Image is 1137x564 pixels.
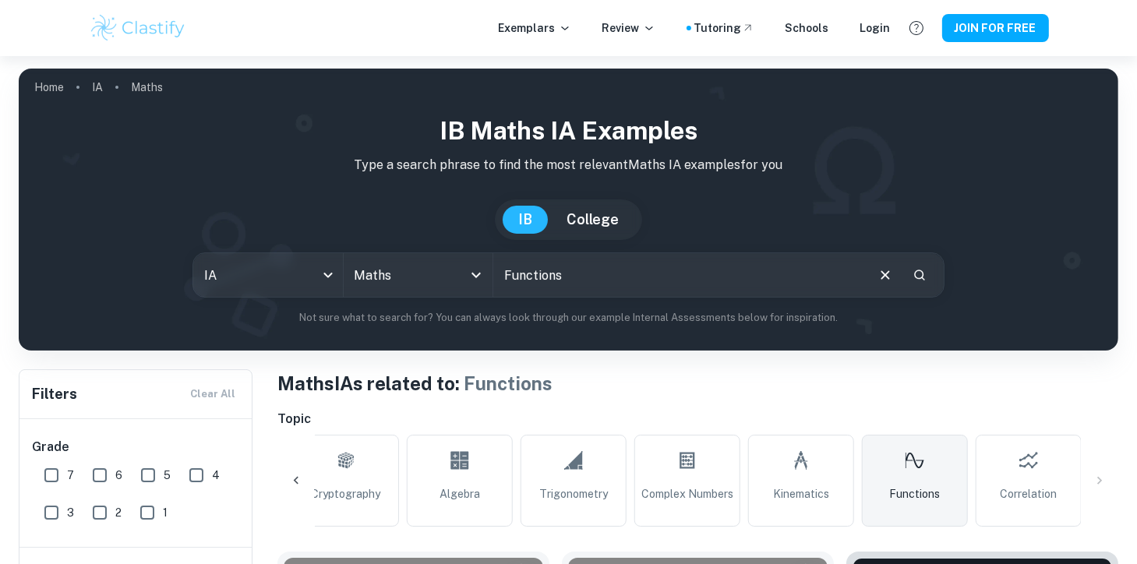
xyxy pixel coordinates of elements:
[277,410,1118,428] h6: Topic
[115,467,122,484] span: 6
[19,69,1118,351] img: profile cover
[212,467,220,484] span: 4
[903,15,930,41] button: Help and Feedback
[1001,485,1058,502] span: Correlation
[31,112,1106,150] h1: IB Maths IA examples
[464,372,553,394] span: Functions
[115,504,122,521] span: 2
[499,19,571,37] p: Exemplars
[31,156,1106,174] p: Type a search phrase to find the most relevant Maths IA examples for you
[277,369,1118,397] h1: Maths IAs related to:
[163,504,168,521] span: 1
[164,467,171,484] span: 5
[131,79,163,96] p: Maths
[641,485,733,502] span: Complex Numbers
[493,253,864,297] input: E.g. neural networks, space, population modelling...
[32,438,241,456] h6: Grade
[503,206,548,234] button: IB
[89,12,188,44] img: Clastify logo
[870,260,900,290] button: Clear
[602,19,655,37] p: Review
[786,19,829,37] a: Schools
[32,383,77,405] h6: Filters
[67,504,74,521] span: 3
[312,485,381,502] span: Cryptography
[440,485,480,502] span: Algebra
[860,19,891,37] a: Login
[694,19,754,37] a: Tutoring
[31,310,1106,326] p: Not sure what to search for? You can always look through our example Internal Assessments below f...
[92,76,103,98] a: IA
[942,14,1049,42] button: JOIN FOR FREE
[34,76,64,98] a: Home
[906,262,933,288] button: Search
[539,485,608,502] span: Trigonometry
[193,253,343,297] div: IA
[773,485,829,502] span: Kinematics
[465,264,487,286] button: Open
[890,485,941,502] span: Functions
[67,467,74,484] span: 7
[551,206,634,234] button: College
